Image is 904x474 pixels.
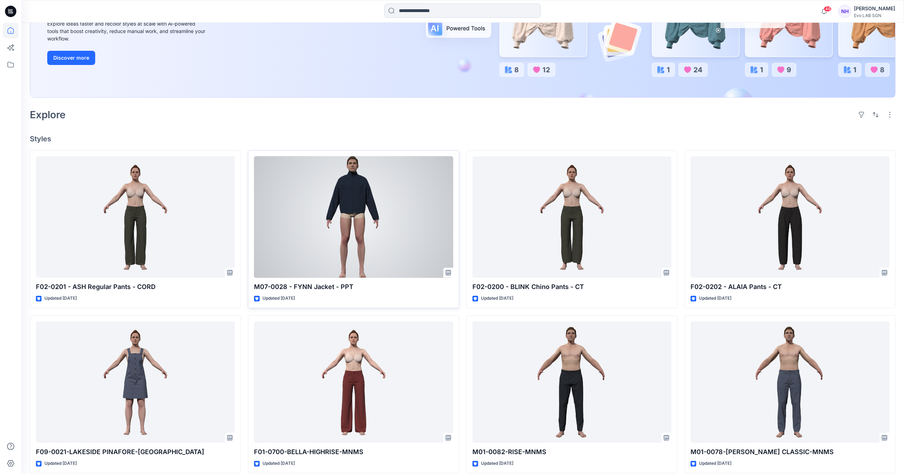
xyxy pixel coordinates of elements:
div: Explore ideas faster and recolor styles at scale with AI-powered tools that boost creativity, red... [47,20,207,42]
a: M07-0028 - FYNN Jacket - PPT [254,156,453,278]
button: Discover more [47,51,95,65]
p: Updated [DATE] [699,460,731,467]
a: F02-0200 - BLINK Chino Pants - CT [472,156,671,278]
p: Updated [DATE] [262,460,295,467]
a: M01-0082-RISE-MNMS [472,321,671,443]
a: F02-0202 - ALAIA Pants - CT [691,156,889,278]
p: M01-0078-[PERSON_NAME] CLASSIC-MNMS [691,447,889,457]
a: F02-0201 - ASH Regular Pants - CORD [36,156,235,278]
p: Updated [DATE] [481,295,513,302]
a: Discover more [47,51,207,65]
a: M01-0078-VEGA CLASSIC-MNMS [691,321,889,443]
a: F01-0700-BELLA-HIGHRISE-MNMS [254,321,453,443]
span: 46 [824,6,832,12]
p: Updated [DATE] [699,295,731,302]
a: F09-0021-LAKESIDE PINAFORE-MNMS [36,321,235,443]
div: Evo LAB SGN [854,13,895,18]
p: F02-0201 - ASH Regular Pants - CORD [36,282,235,292]
p: Updated [DATE] [262,295,295,302]
div: [PERSON_NAME] [854,4,895,13]
p: Updated [DATE] [44,295,77,302]
p: F02-0200 - BLINK Chino Pants - CT [472,282,671,292]
p: F01-0700-BELLA-HIGHRISE-MNMS [254,447,453,457]
h4: Styles [30,135,895,143]
p: F02-0202 - ALAIA Pants - CT [691,282,889,292]
p: M01-0082-RISE-MNMS [472,447,671,457]
h2: Explore [30,109,66,120]
p: Updated [DATE] [481,460,513,467]
p: F09-0021-LAKESIDE PINAFORE-[GEOGRAPHIC_DATA] [36,447,235,457]
p: Updated [DATE] [44,460,77,467]
div: NH [838,5,851,18]
p: M07-0028 - FYNN Jacket - PPT [254,282,453,292]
